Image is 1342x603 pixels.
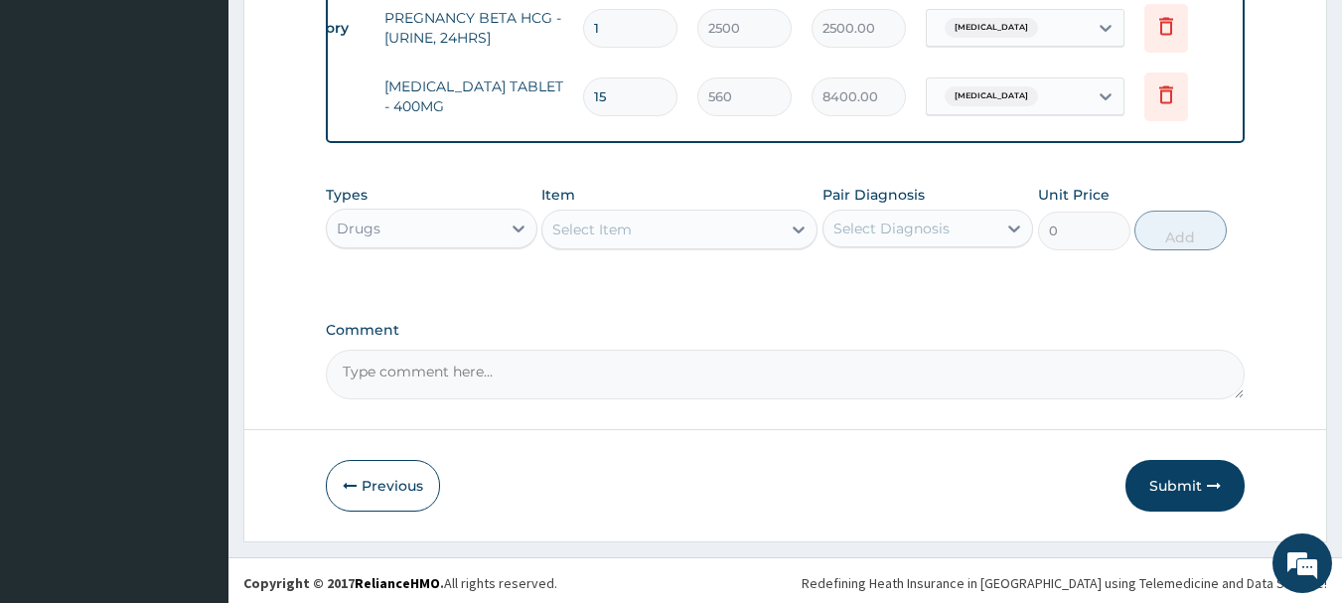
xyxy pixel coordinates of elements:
a: RelianceHMO [355,574,440,592]
label: Types [326,187,368,204]
span: [MEDICAL_DATA] [945,86,1038,106]
span: [MEDICAL_DATA] [945,18,1038,38]
div: Chat with us now [103,111,334,137]
div: Select Item [552,220,632,239]
img: d_794563401_company_1708531726252_794563401 [37,99,80,149]
label: Comment [326,322,1246,339]
div: Drugs [337,219,380,238]
div: Minimize live chat window [326,10,373,58]
button: Add [1134,211,1227,250]
button: Previous [326,460,440,512]
label: Unit Price [1038,185,1110,205]
div: Select Diagnosis [833,219,950,238]
textarea: Type your message and hit 'Enter' [10,396,378,466]
button: Submit [1125,460,1245,512]
label: Item [541,185,575,205]
strong: Copyright © 2017 . [243,574,444,592]
div: Redefining Heath Insurance in [GEOGRAPHIC_DATA] using Telemedicine and Data Science! [802,573,1327,593]
span: We're online! [115,177,274,377]
label: Pair Diagnosis [822,185,925,205]
td: [MEDICAL_DATA] TABLET - 400MG [374,67,573,126]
